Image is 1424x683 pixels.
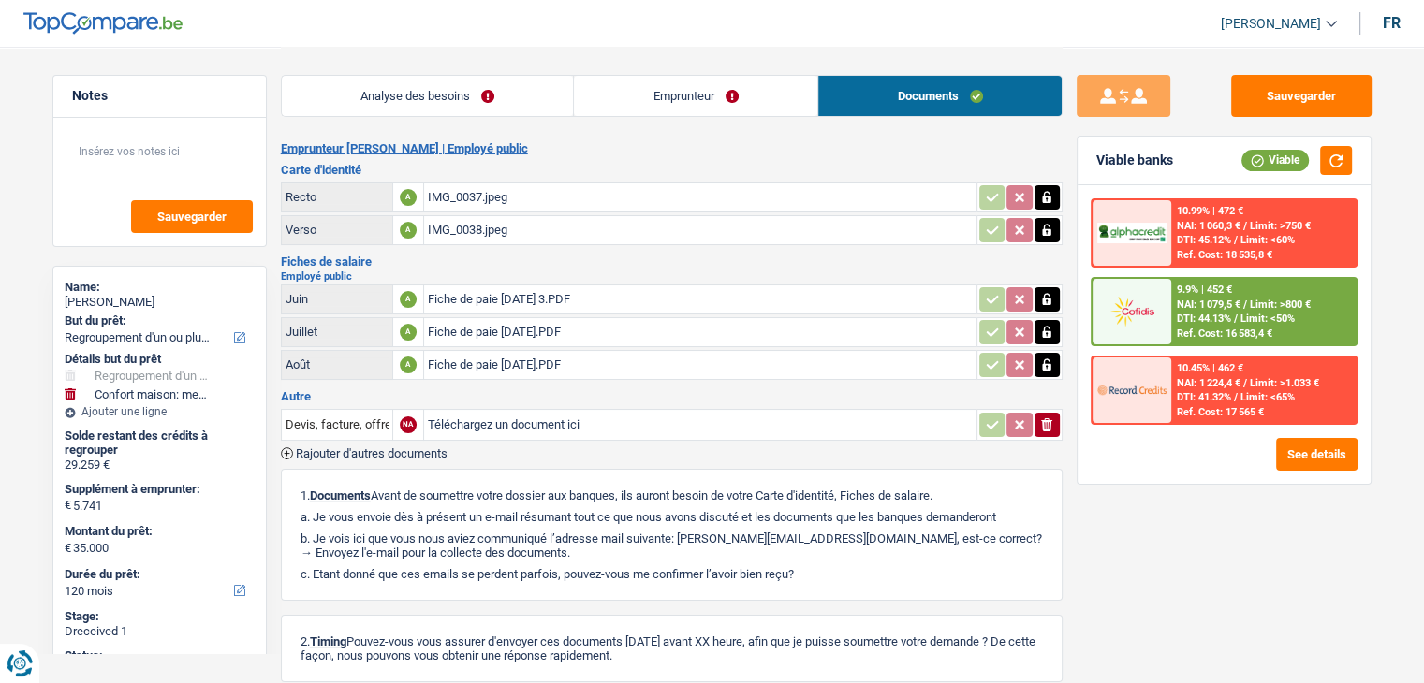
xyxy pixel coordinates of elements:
[72,88,247,104] h5: Notes
[65,352,255,367] div: Détails but du prêt
[286,325,389,339] div: Juillet
[1177,362,1243,374] div: 10.45% | 462 €
[1206,8,1337,39] a: [PERSON_NAME]
[1177,249,1272,261] div: Ref. Cost: 18 535,8 €
[1243,220,1247,232] span: /
[131,200,253,233] button: Sauvegarder
[1221,16,1321,32] span: [PERSON_NAME]
[301,531,1043,559] p: b. Je vois ici que vous nous aviez communiqué l’adresse mail suivante: [PERSON_NAME][EMAIL_ADDRE...
[428,216,973,244] div: IMG_0038.jpeg
[281,164,1063,176] h3: Carte d'identité
[400,324,417,341] div: A
[1096,153,1173,168] div: Viable banks
[281,255,1063,268] h3: Fiches de salaire
[65,280,255,295] div: Name:
[400,291,417,308] div: A
[65,429,255,458] div: Solde restant des crédits à regrouper
[65,405,255,418] div: Ajouter une ligne
[1240,391,1295,403] span: Limit: <65%
[301,510,1043,524] p: a. Je vous envoie dès à présent un e-mail résumant tout ce que nous avons discuté et les doc...
[1241,150,1309,170] div: Viable
[1383,14,1401,32] div: fr
[281,447,448,459] button: Rajouter d'autres documents
[1177,283,1232,296] div: 9.9% | 452 €
[1234,391,1238,403] span: /
[1240,234,1295,246] span: Limit: <60%
[1177,377,1240,389] span: NAI: 1 224,4 €
[65,313,251,328] label: But du prêt:
[1097,294,1167,328] img: Cofidis
[65,648,255,663] div: Status:
[428,351,973,379] div: Fiche de paie [DATE].PDF
[1243,377,1247,389] span: /
[428,318,973,346] div: Fiche de paie [DATE].PDF
[400,222,417,239] div: A
[301,567,1043,581] p: c. Etant donné que ces emails se perdent parfois, pouvez-vous me confirmer l’avoir bien reçu?
[301,488,1043,502] p: 1. Avant de soumettre votre dossier aux banques, ils auront besoin de votre Carte d'identité, Fic...
[286,190,389,204] div: Recto
[1250,220,1311,232] span: Limit: >750 €
[1231,75,1372,117] button: Sauvegarder
[65,498,71,513] span: €
[65,482,251,497] label: Supplément à emprunter:
[65,624,255,639] div: Dreceived 1
[310,488,371,502] span: Documents
[281,390,1063,402] h3: Autre
[1243,298,1247,311] span: /
[1177,205,1243,217] div: 10.99% | 472 €
[65,541,71,556] span: €
[65,524,251,539] label: Montant du prêt:
[286,357,389,371] div: Août
[1177,298,1240,311] span: NAI: 1 079,5 €
[301,634,1043,662] p: 2. Pouvez-vous vous assurer d'envoyer ces documents [DATE] avant XX heure, afin que je puisse sou...
[310,634,346,648] span: Timing
[400,189,417,206] div: A
[1240,312,1295,325] span: Limit: <50%
[1177,327,1272,340] div: Ref. Cost: 16 583,4 €
[65,458,255,472] div: 29.259 €
[818,76,1062,116] a: Documents
[1234,312,1238,325] span: /
[1177,312,1231,325] span: DTI: 44.13%
[1177,406,1264,418] div: Ref. Cost: 17 565 €
[1234,234,1238,246] span: /
[281,141,1063,156] h2: Emprunteur [PERSON_NAME] | Employé public
[286,223,389,237] div: Verso
[23,12,183,35] img: TopCompare Logo
[281,271,1063,282] h2: Employé public
[428,285,973,313] div: Fiche de paie [DATE] 3.PDF
[428,183,973,211] div: IMG_0037.jpeg
[1097,372,1167,407] img: Record Credits
[286,292,389,306] div: Juin
[65,567,251,582] label: Durée du prêt:
[1097,223,1167,244] img: AlphaCredit
[400,356,417,373] div: A
[400,416,417,433] div: NA
[574,76,817,116] a: Emprunteur
[296,447,448,459] span: Rajouter d'autres documents
[282,76,574,116] a: Analyse des besoins
[65,295,255,310] div: [PERSON_NAME]
[1177,220,1240,232] span: NAI: 1 060,3 €
[1250,377,1319,389] span: Limit: >1.033 €
[157,211,227,223] span: Sauvegarder
[65,609,255,624] div: Stage:
[1177,391,1231,403] span: DTI: 41.32%
[1250,298,1311,311] span: Limit: >800 €
[1276,438,1358,471] button: See details
[1177,234,1231,246] span: DTI: 45.12%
